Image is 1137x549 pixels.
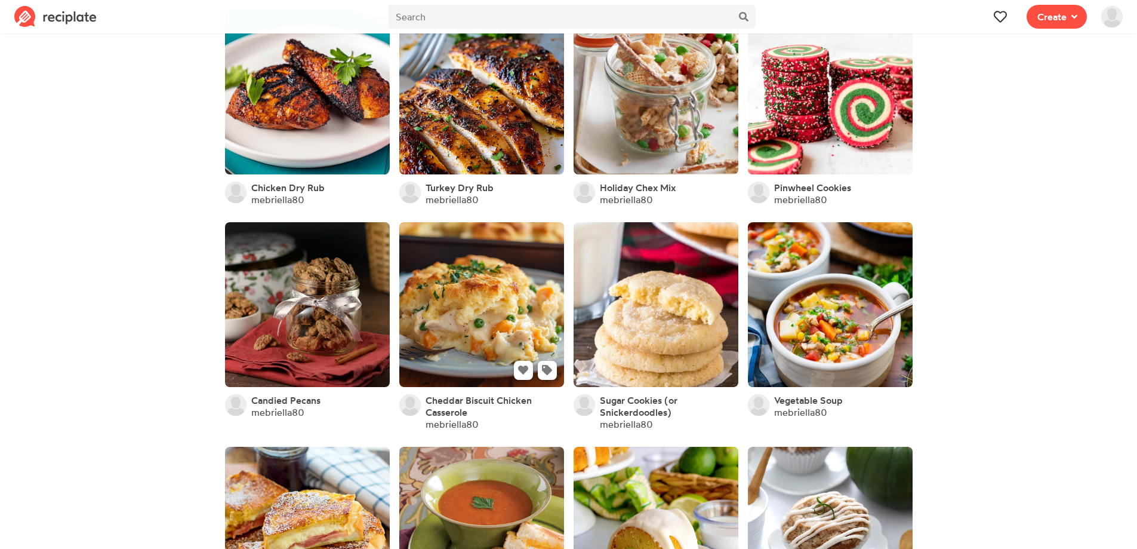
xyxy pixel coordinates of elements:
input: Search [389,5,732,29]
img: User's avatar [748,394,769,416]
img: User's avatar [399,182,421,203]
img: User's avatar [399,394,421,416]
a: Cheddar Biscuit Chicken Casserole [426,394,564,418]
a: Pinwheel Cookies [774,182,851,194]
span: Cheddar Biscuit Chicken Casserole [426,394,532,418]
a: mebriella80 [426,194,479,206]
a: mebriella80 [426,418,479,430]
a: mebriella80 [251,406,304,418]
img: User's avatar [225,394,246,416]
a: Turkey Dry Rub [426,182,494,194]
img: User's avatar [1101,6,1123,27]
img: User's avatar [748,182,769,203]
span: Sugar Cookies (or Snickerdoodles) [600,394,677,418]
a: mebriella80 [774,194,827,206]
a: Vegetable Soup [774,394,843,406]
a: mebriella80 [600,194,653,206]
a: Holiday Chex Mix [600,182,676,194]
img: User's avatar [574,394,595,416]
img: User's avatar [574,182,595,203]
a: Candied Pecans [251,394,321,406]
a: Chicken Dry Rub [251,182,325,194]
a: Sugar Cookies (or Snickerdoodles) [600,394,738,418]
a: mebriella80 [251,194,304,206]
span: Create [1037,10,1067,24]
a: mebriella80 [774,406,827,418]
button: Create [1027,5,1087,29]
img: User's avatar [225,182,246,203]
img: Reciplate [14,6,97,27]
a: mebriella80 [600,418,653,430]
